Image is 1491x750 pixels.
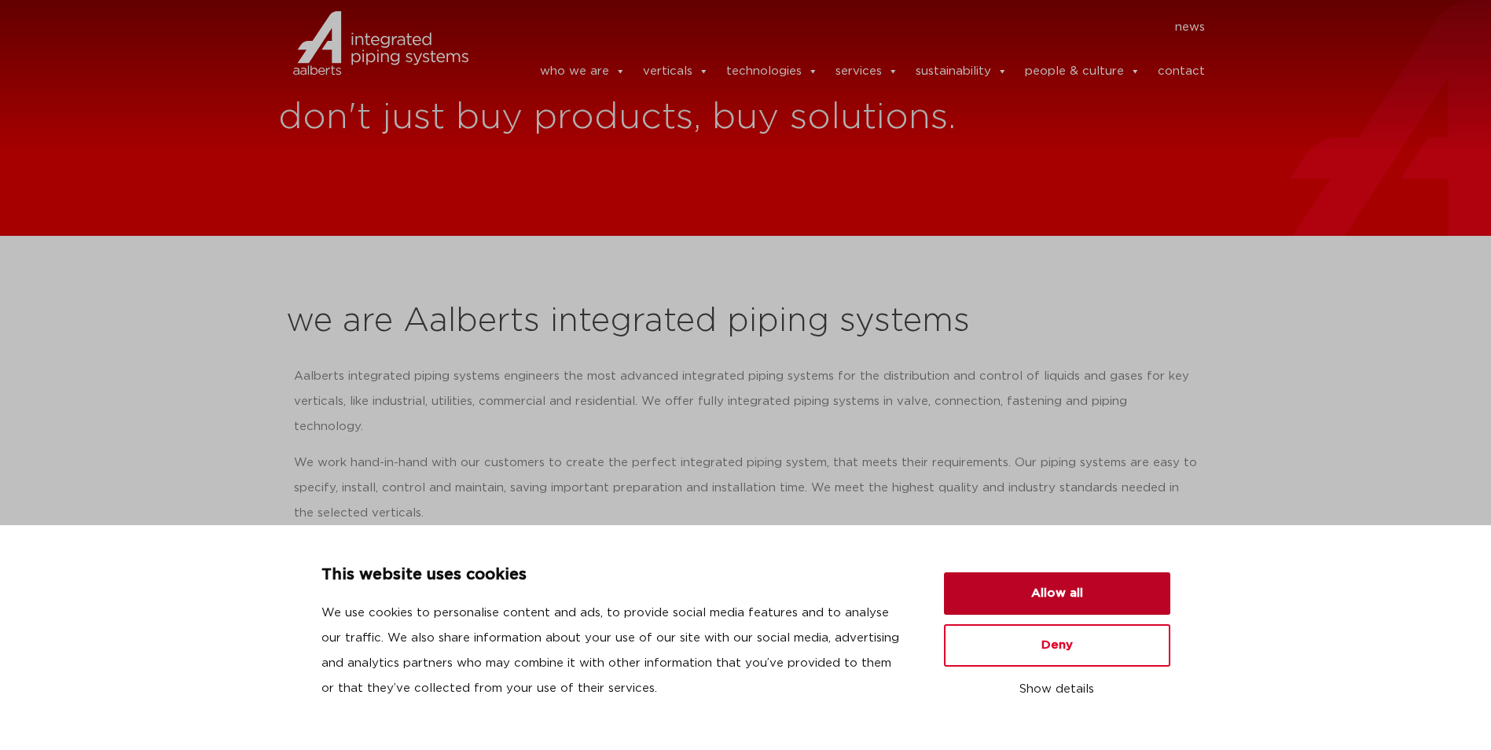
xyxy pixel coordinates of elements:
[835,56,898,87] a: services
[1175,15,1205,40] a: news
[916,56,1008,87] a: sustainability
[1025,56,1140,87] a: people & culture
[944,676,1170,703] button: Show details
[944,624,1170,667] button: Deny
[321,563,906,588] p: This website uses cookies
[1158,56,1205,87] a: contact
[294,450,1198,526] p: We work hand-in-hand with our customers to create the perfect integrated piping system, that meet...
[944,572,1170,615] button: Allow all
[726,56,818,87] a: technologies
[294,364,1198,439] p: Aalberts integrated piping systems engineers the most advanced integrated piping systems for the ...
[643,56,709,87] a: verticals
[286,303,1206,340] h2: we are Aalberts integrated piping systems
[540,56,626,87] a: who we are
[492,15,1206,40] nav: Menu
[321,601,906,701] p: We use cookies to personalise content and ads, to provide social media features and to analyse ou...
